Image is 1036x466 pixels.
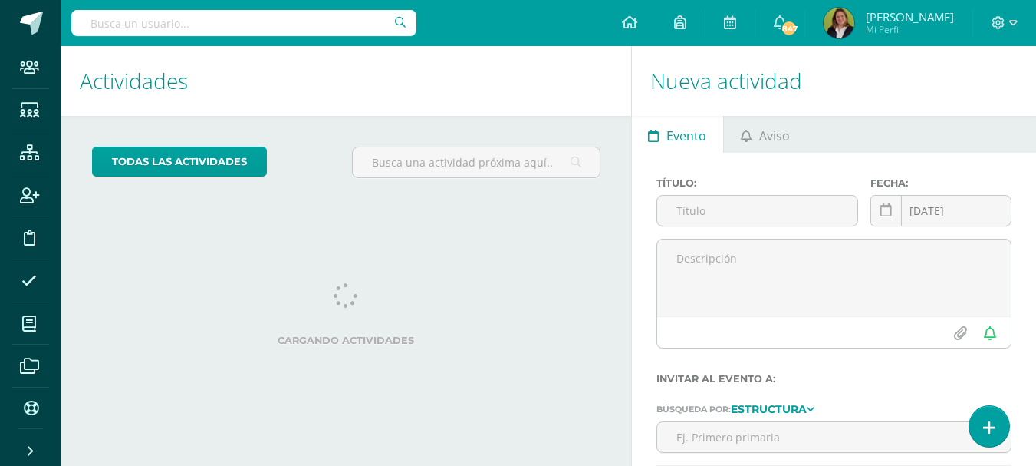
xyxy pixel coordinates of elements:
span: [PERSON_NAME] [866,9,954,25]
input: Busca una actividad próxima aquí... [353,147,599,177]
label: Fecha: [870,177,1011,189]
h1: Nueva actividad [650,46,1018,116]
a: todas las Actividades [92,147,267,177]
span: Evento [666,117,706,154]
strong: Estructura [731,402,807,416]
span: Búsqueda por: [656,404,731,415]
a: Estructura [731,403,814,414]
a: Evento [632,116,723,153]
img: a164061a65f1df25e60207af94843a26.png [824,8,854,38]
input: Título [657,196,858,226]
span: 847 [780,20,797,37]
label: Cargando actividades [92,335,600,346]
a: Aviso [724,116,806,153]
h1: Actividades [80,46,613,116]
label: Invitar al evento a: [656,373,1011,385]
input: Busca un usuario... [71,10,416,36]
input: Ej. Primero primaria [657,422,1011,452]
label: Título: [656,177,859,189]
span: Mi Perfil [866,23,954,36]
span: Aviso [759,117,790,154]
input: Fecha de entrega [871,196,1011,226]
